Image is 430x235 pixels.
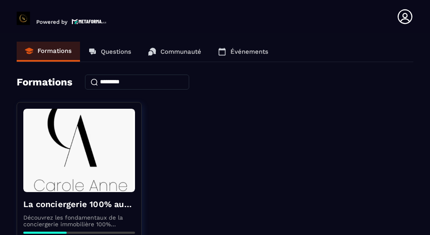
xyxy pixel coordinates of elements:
[80,42,140,62] a: Questions
[36,19,67,25] p: Powered by
[140,42,210,62] a: Communauté
[23,109,135,192] img: formation-background
[17,12,30,25] img: logo-branding
[160,48,201,55] p: Communauté
[23,214,135,227] p: Découvrez les fondamentaux de la conciergerie immobilière 100% automatisée. Cette formation est c...
[101,48,131,55] p: Questions
[230,48,268,55] p: Événements
[72,18,107,25] img: logo
[17,42,80,62] a: Formations
[17,76,72,88] h4: Formations
[37,47,72,55] p: Formations
[23,198,135,210] h4: La conciergerie 100% automatisée
[210,42,277,62] a: Événements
